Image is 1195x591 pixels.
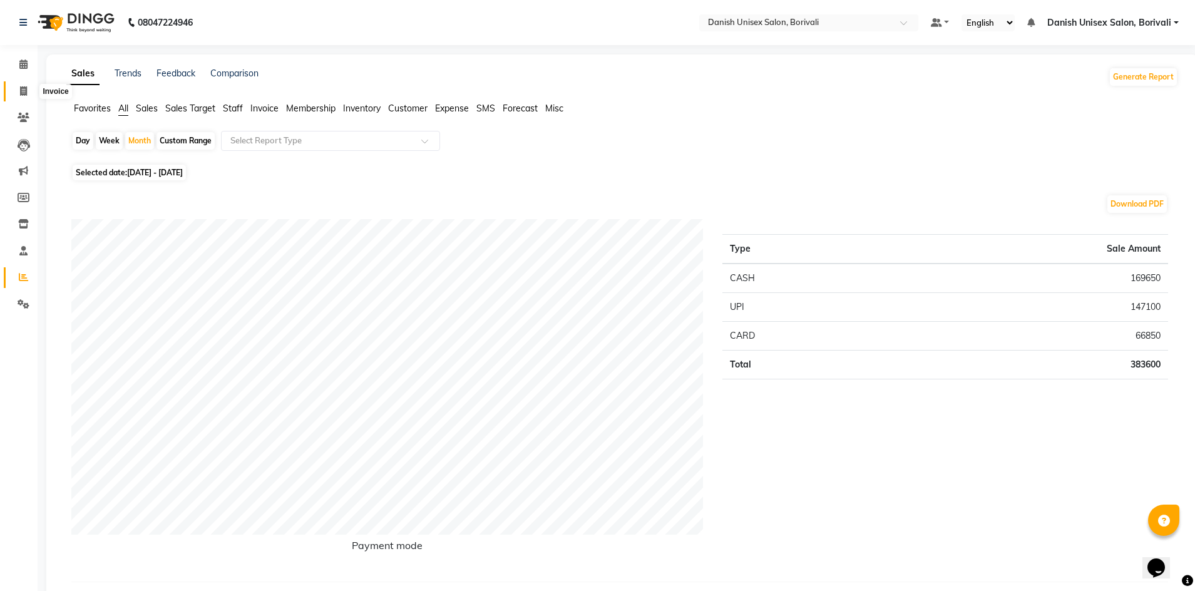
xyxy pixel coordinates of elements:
span: Misc [545,103,563,114]
div: Month [125,132,154,150]
span: Favorites [74,103,111,114]
span: Selected date: [73,165,186,180]
td: CASH [722,264,886,293]
td: 169650 [886,264,1168,293]
span: Sales [136,103,158,114]
td: Total [722,351,886,379]
span: All [118,103,128,114]
span: Staff [223,103,243,114]
a: Trends [115,68,141,79]
a: Sales [66,63,100,85]
a: Comparison [210,68,259,79]
iframe: chat widget [1142,541,1182,578]
div: Custom Range [156,132,215,150]
div: Day [73,132,93,150]
span: Sales Target [165,103,215,114]
h6: Payment mode [71,540,704,557]
td: CARD [722,322,886,351]
span: [DATE] - [DATE] [127,168,183,177]
span: SMS [476,103,495,114]
a: Feedback [156,68,195,79]
td: 383600 [886,351,1168,379]
div: Week [96,132,123,150]
button: Generate Report [1110,68,1177,86]
td: 147100 [886,293,1168,322]
span: Danish Unisex Salon, Borivali [1047,16,1171,29]
span: Forecast [503,103,538,114]
button: Download PDF [1107,195,1167,213]
span: Inventory [343,103,381,114]
img: logo [32,5,118,40]
div: Invoice [39,84,71,99]
span: Customer [388,103,428,114]
td: 66850 [886,322,1168,351]
th: Sale Amount [886,235,1168,264]
span: Membership [286,103,336,114]
span: Expense [435,103,469,114]
th: Type [722,235,886,264]
td: UPI [722,293,886,322]
span: Invoice [250,103,279,114]
b: 08047224946 [138,5,193,40]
